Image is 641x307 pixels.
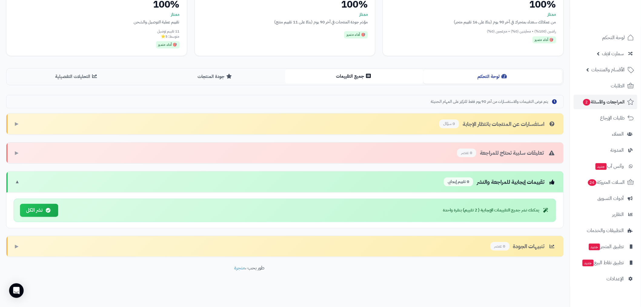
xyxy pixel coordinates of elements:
span: الإعدادات [607,275,624,283]
span: الطلبات [611,82,625,90]
div: تنبيهات الجودة [490,242,556,251]
div: تقييمات إيجابية للمراجعة والنشر [444,177,556,186]
a: الإعدادات [574,272,637,286]
div: تعليقات سلبية تحتاج للمراجعة [457,149,556,157]
div: Open Intercom Messenger [9,283,24,298]
div: راضين (100%) • محايدين (0%) • منزعجين (0%) [390,29,556,34]
span: المراجعات والأسئلة [583,98,625,106]
a: العملاء [574,127,637,141]
span: تطبيق المتجر [588,242,624,251]
button: جميع التقييمات [285,69,424,83]
span: ▶ [15,120,18,127]
button: لوحة التحكم [423,70,562,83]
span: 24 [588,179,596,186]
button: جودة المنتجات [146,70,285,83]
span: وآتس آب [595,162,624,170]
div: استفسارات عن المنتجات بانتظار الإجابة [439,120,556,128]
span: يتم عرض التقييمات والاستفسارات من آخر 90 يوم فقط للتركيز على المهام الحديثة [431,99,548,105]
a: تطبيق نقاط البيعجديد [574,255,637,270]
div: 11 تقييم توصيل متوسط: 5⭐ [14,29,180,39]
div: 🎯 أداء متميز [156,41,180,49]
a: طلبات الإرجاع [574,111,637,125]
span: التطبيقات والخدمات [587,226,624,235]
span: سمارت لايف [602,49,624,58]
span: جديد [596,163,607,170]
img: logo-2.png [600,15,635,28]
span: طلبات الإرجاع [600,114,625,122]
div: 🎯 أداء متميز [344,31,368,39]
div: ممتاز [202,12,368,18]
button: التحليلات التفصيلية [8,70,146,83]
span: التقارير [613,210,624,219]
span: ▼ [15,178,20,185]
a: تطبيق المتجرجديد [574,239,637,254]
div: يمكنك نشر جميع التقييمات الإيجابية ( 2 تقييم) بنقرة واحدة [443,207,550,213]
a: أدوات التسويق [574,191,637,206]
div: ممتاز [14,12,180,18]
span: 0 عنصر [490,242,510,251]
a: وآتس آبجديد [574,159,637,174]
a: المراجعات والأسئلة2 [574,95,637,109]
span: العملاء [612,130,624,138]
a: المدونة [574,143,637,157]
span: تطبيق نقاط البيع [582,258,624,267]
a: متجرة [234,264,245,272]
span: جديد [589,244,600,250]
div: ممتاز [390,12,556,18]
div: تقييم عملية التوصيل والشحن [14,19,180,25]
span: 0 عنصر [457,149,476,157]
a: السلات المتروكة24 [574,175,637,190]
span: ▶ [15,150,18,157]
span: ▶ [15,243,18,250]
a: التطبيقات والخدمات [574,223,637,238]
div: من عملائك سعداء بمتجرك في آخر 90 يوم (بناءً على 16 تقييم متجر) [390,19,556,25]
span: جديد [583,260,594,266]
span: 2 [583,99,590,106]
div: 🎯 أداء متميز [533,36,556,44]
span: المدونة [611,146,624,154]
div: مؤشر جودة المنتجات في آخر 90 يوم (بناءً على 11 تقييم منتج) [202,19,368,25]
span: السلات المتروكة [587,178,625,187]
a: لوحة التحكم [574,30,637,45]
span: الأقسام والمنتجات [592,66,625,74]
button: نشر الكل [20,204,58,217]
span: أدوات التسويق [598,194,624,203]
span: 0 تقييم إيجابي [444,177,473,186]
a: الطلبات [574,79,637,93]
span: لوحة التحكم [603,33,625,42]
a: التقارير [574,207,637,222]
span: 0 سؤال [439,120,459,128]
